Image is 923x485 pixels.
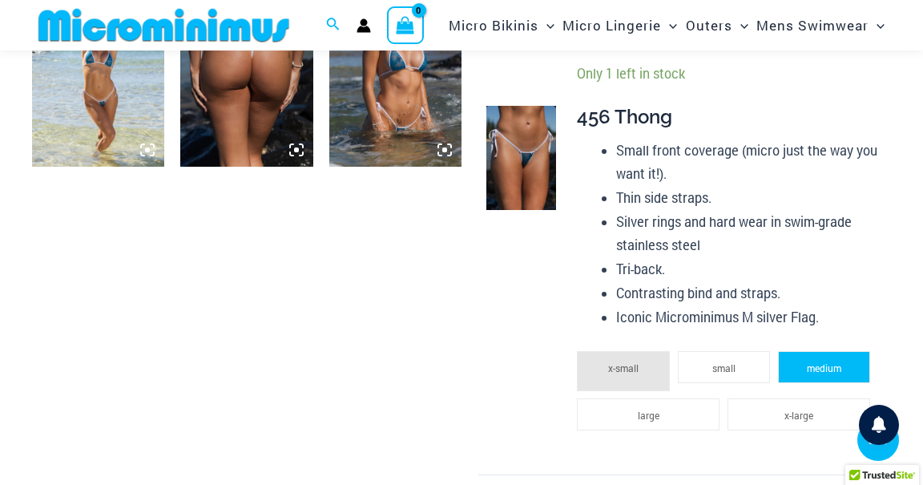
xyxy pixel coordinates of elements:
a: Micro LingerieMenu ToggleMenu Toggle [558,5,681,46]
li: medium [778,351,870,383]
span: Micro Bikinis [449,5,538,46]
a: Account icon link [357,18,371,33]
span: x-large [784,409,813,422]
a: View Shopping Cart, empty [387,6,424,43]
span: Micro Lingerie [562,5,661,46]
span: Menu Toggle [538,5,554,46]
li: x-small [577,351,669,391]
li: Small front coverage (micro just the way you want it!). [616,139,878,186]
img: Waves Breaking Ocean 456 Bottom [486,106,556,210]
li: small [678,351,770,383]
span: 456 Thong [577,105,672,128]
span: Menu Toggle [732,5,748,46]
li: Tri-back. [616,257,878,281]
nav: Site Navigation [442,2,891,48]
li: Iconic Microminimus M silver Flag. [616,305,878,329]
span: x-small [608,362,639,374]
a: Search icon link [326,15,341,36]
li: x-large [728,398,870,430]
li: Thin side straps. [616,186,878,210]
li: large [577,398,719,430]
span: Mens Swimwear [756,5,869,46]
span: Menu Toggle [869,5,885,46]
span: Outers [686,5,732,46]
a: OutersMenu ToggleMenu Toggle [682,5,752,46]
span: Menu Toggle [661,5,677,46]
img: MM SHOP LOGO FLAT [32,7,296,43]
span: small [712,362,736,374]
a: Micro BikinisMenu ToggleMenu Toggle [445,5,558,46]
span: medium [807,362,841,374]
span: large [638,409,659,422]
p: Only 1 left in stock [577,65,877,82]
li: Contrasting bind and straps. [616,281,878,305]
a: Mens SwimwearMenu ToggleMenu Toggle [752,5,889,46]
li: Silver rings and hard wear in swim-grade stainless steel [616,210,878,257]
